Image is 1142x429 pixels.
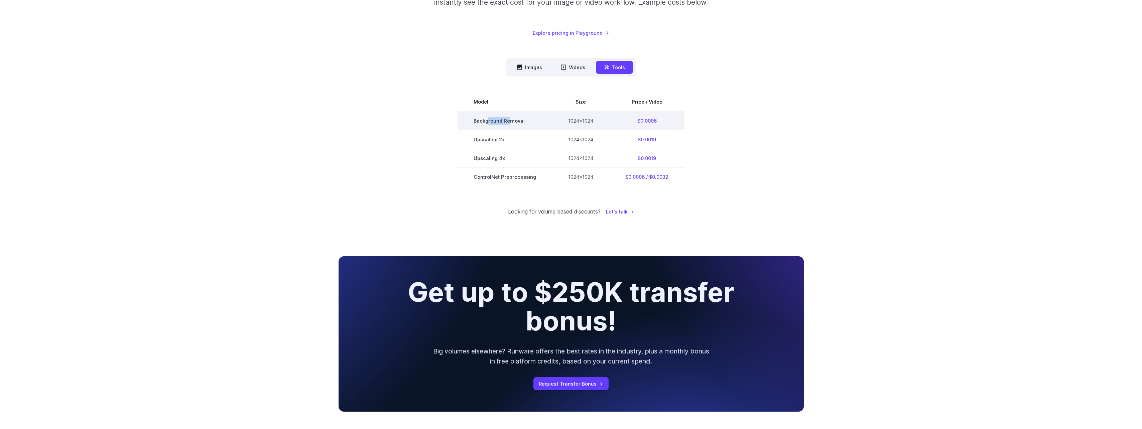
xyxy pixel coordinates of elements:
th: Model [458,93,552,111]
td: 1024x1024 [552,111,609,130]
p: Big volumes elsewhere? Runware offers the best rates in the industry, plus a monthly bonus in fre... [432,346,710,367]
h2: Get up to $250K transfer bonus! [402,278,740,335]
td: ControlNet Preprocessing [458,168,552,186]
a: Let's talk [606,208,634,216]
td: Upscaling 4x [458,149,552,168]
td: $0.0019 [609,130,684,149]
td: $0.0019 [609,149,684,168]
td: 1024x1024 [552,130,609,149]
a: Request Transfer Bonus [533,377,609,390]
th: Size [552,93,609,111]
small: Looking for volume based discounts? [508,207,601,216]
td: Background Removal [458,111,552,130]
td: 1024x1024 [552,168,609,186]
button: Videos [553,61,593,74]
button: Images [509,61,550,74]
td: 1024x1024 [552,149,609,168]
td: $0.0006 [609,111,684,130]
button: Tools [596,61,633,74]
td: $0.0006 / $0.0032 [609,168,684,186]
th: Price / Video [609,93,684,111]
a: Explore pricing in Playground [533,29,609,37]
td: Upscaling 2x [458,130,552,149]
